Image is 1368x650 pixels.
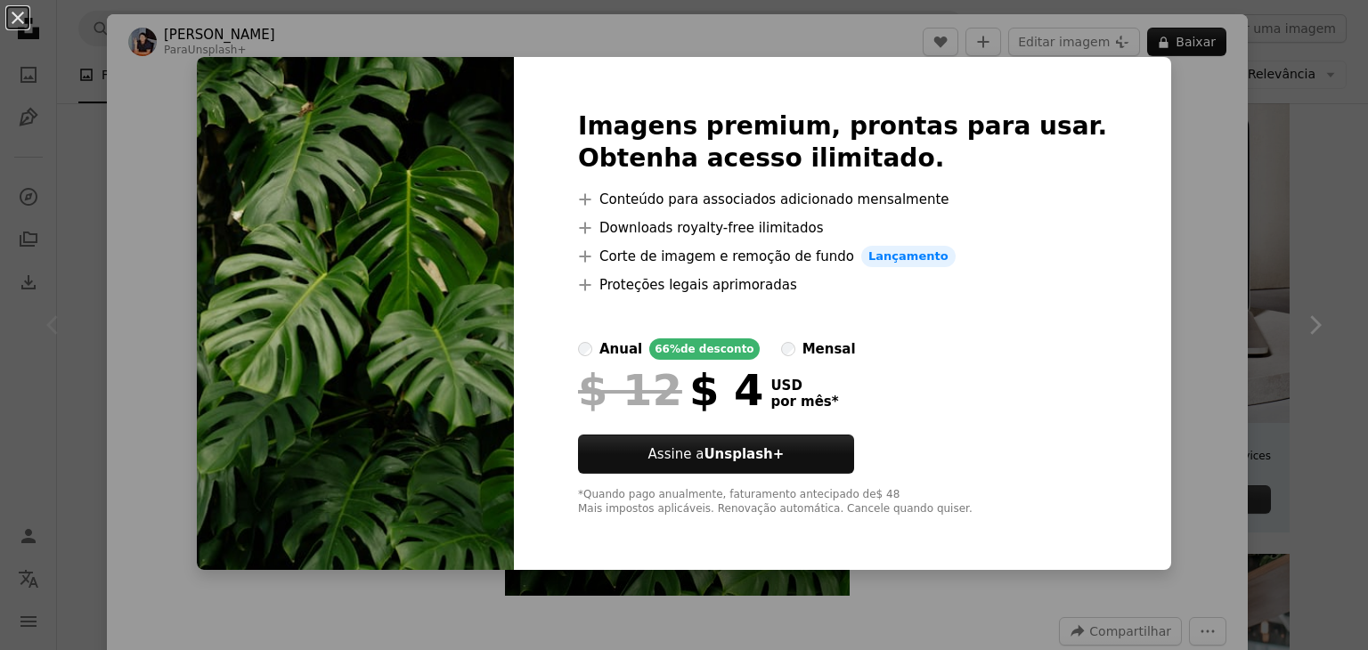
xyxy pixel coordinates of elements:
[861,246,956,267] span: Lançamento
[649,338,759,360] div: 66% de desconto
[578,367,763,413] div: $ 4
[578,274,1107,296] li: Proteções legais aprimoradas
[578,367,682,413] span: $ 12
[770,378,838,394] span: USD
[197,57,514,570] img: premium_photo-1663962158789-0ab624c4f17d
[781,342,795,356] input: mensal
[578,110,1107,175] h2: Imagens premium, prontas para usar. Obtenha acesso ilimitado.
[770,394,838,410] span: por mês *
[578,342,592,356] input: anual66%de desconto
[578,246,1107,267] li: Corte de imagem e remoção de fundo
[599,338,642,360] div: anual
[578,217,1107,239] li: Downloads royalty-free ilimitados
[578,488,1107,516] div: *Quando pago anualmente, faturamento antecipado de $ 48 Mais impostos aplicáveis. Renovação autom...
[802,338,856,360] div: mensal
[578,189,1107,210] li: Conteúdo para associados adicionado mensalmente
[578,435,854,474] button: Assine aUnsplash+
[704,446,784,462] strong: Unsplash+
